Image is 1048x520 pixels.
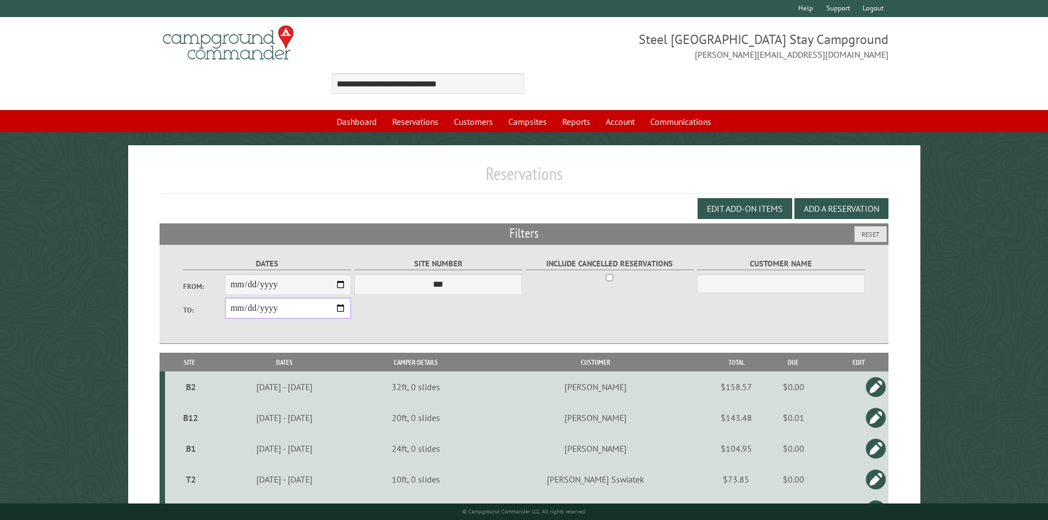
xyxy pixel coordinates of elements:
td: $104.95 [714,433,758,464]
td: [PERSON_NAME] Sswiatek [477,464,715,495]
a: Customers [447,111,500,132]
td: [PERSON_NAME] [477,402,715,433]
label: Include Cancelled Reservations [526,258,694,270]
th: Dates [215,353,355,372]
div: [DATE] - [DATE] [216,443,353,454]
th: Customer [477,353,715,372]
td: 24ft, 0 slides [355,433,477,464]
label: Dates [183,258,351,270]
td: $0.00 [758,371,828,402]
a: Reservations [386,111,445,132]
label: Customer Name [697,258,865,270]
td: $0.00 [758,433,828,464]
a: Communications [644,111,718,132]
td: [PERSON_NAME] [477,433,715,464]
button: Add a Reservation [794,198,888,219]
a: Reports [556,111,597,132]
div: [DATE] - [DATE] [216,474,353,485]
th: Camper Details [355,353,477,372]
small: © Campground Commander LLC. All rights reserved. [462,508,586,515]
label: To: [183,305,225,315]
td: [PERSON_NAME] [477,371,715,402]
button: Edit Add-on Items [698,198,792,219]
td: $0.00 [758,464,828,495]
label: From: [183,281,225,292]
td: $143.48 [714,402,758,433]
img: Campground Commander [160,21,297,64]
span: Steel [GEOGRAPHIC_DATA] Stay Campground [PERSON_NAME][EMAIL_ADDRESS][DOMAIN_NAME] [524,30,889,61]
td: $73.85 [714,464,758,495]
th: Edit [828,353,888,372]
h1: Reservations [160,163,889,193]
div: T2 [169,474,213,485]
td: $0.01 [758,402,828,433]
div: B1 [169,443,213,454]
td: 32ft, 0 slides [355,371,477,402]
div: B12 [169,412,213,423]
a: Account [599,111,641,132]
td: $158.57 [714,371,758,402]
button: Reset [854,226,887,242]
div: [DATE] - [DATE] [216,381,353,392]
label: Site Number [354,258,522,270]
th: Site [165,353,215,372]
th: Total [714,353,758,372]
h2: Filters [160,223,889,244]
div: B2 [169,381,213,392]
td: 10ft, 0 slides [355,464,477,495]
th: Due [758,353,828,372]
div: [DATE] - [DATE] [216,412,353,423]
a: Campsites [502,111,553,132]
td: 20ft, 0 slides [355,402,477,433]
a: Dashboard [330,111,383,132]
